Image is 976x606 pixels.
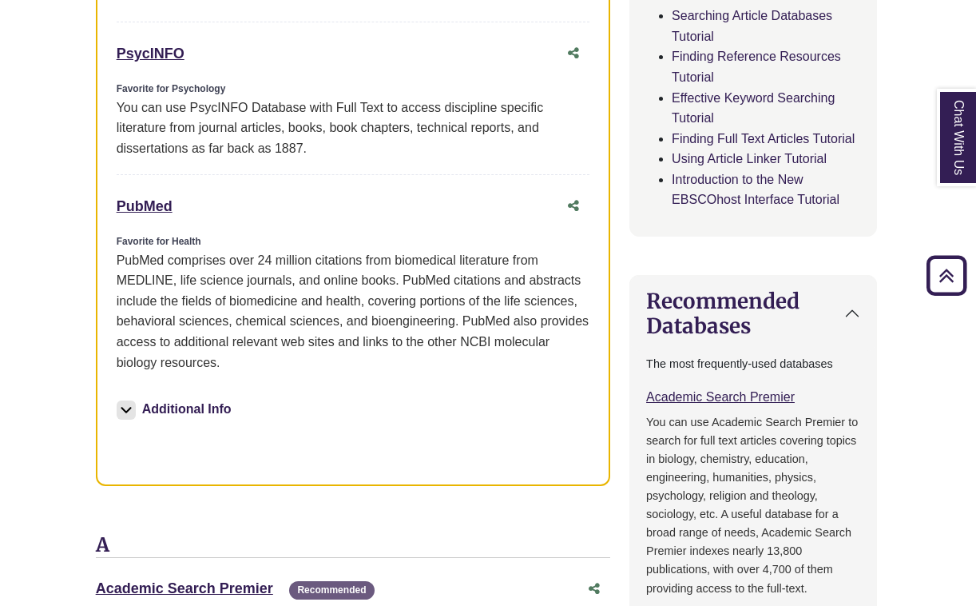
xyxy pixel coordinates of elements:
[672,173,839,207] a: Introduction to the New EBSCOhost Interface Tutorial
[117,82,589,97] div: Favorite for Psychology
[117,46,184,62] a: PsycINFO
[557,191,589,221] button: Share this database
[646,355,860,373] p: The most frequently-used databases
[921,265,972,286] a: Back to Top
[672,50,841,84] a: Finding Reference Resources Tutorial
[646,413,860,597] p: You can use Academic Search Premier to search for full text articles covering topics in biology, ...
[578,574,610,604] button: Share this database
[117,234,589,249] div: Favorite for Health
[117,250,589,373] p: PubMed comprises over 24 million citations from biomedical literature from MEDLINE, life science ...
[557,38,589,69] button: Share this database
[672,9,832,43] a: Searching Article Databases Tutorial
[117,198,173,214] a: PubMed
[117,98,589,159] div: You can use PsycINFO Database with Full Text to access discipline specific literature from journa...
[630,276,876,351] button: Recommended Databases
[672,132,855,146] a: Finding Full Text Articles Tutorial
[672,152,827,165] a: Using Article Linker Tutorial
[646,390,795,404] a: Academic Search Premier
[96,580,273,596] a: Academic Search Premier
[96,534,610,558] h3: A
[672,91,835,126] a: Effective Keyword Searching Tutorial
[117,398,236,421] button: Additional Info
[289,581,374,600] span: Recommended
